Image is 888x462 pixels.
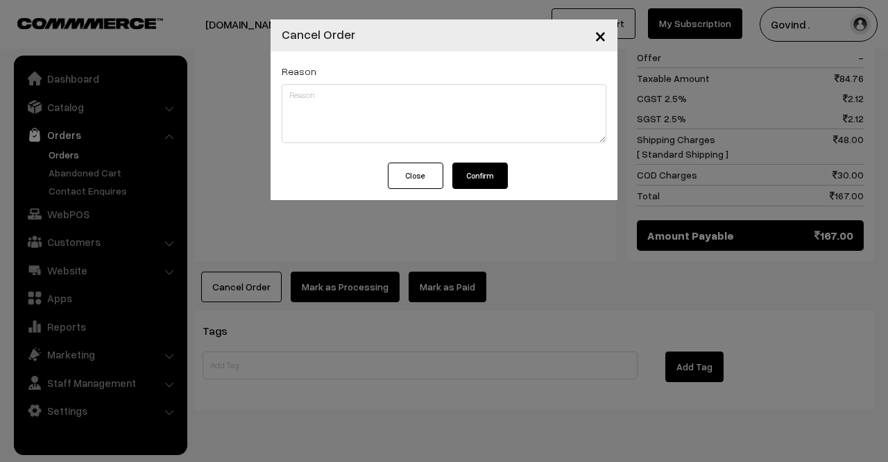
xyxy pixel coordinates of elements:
[583,14,617,57] button: Close
[282,25,355,44] h4: Cancel Order
[452,163,508,189] button: Confirm
[388,163,443,189] button: Close
[595,22,606,48] span: ×
[282,64,316,79] label: Reason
